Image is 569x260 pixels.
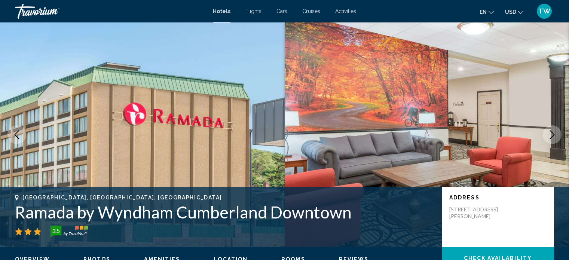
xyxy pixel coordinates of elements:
button: Change currency [505,6,523,17]
p: Address [449,195,547,201]
button: Previous image [7,125,26,144]
p: [STREET_ADDRESS][PERSON_NAME] [449,206,509,220]
button: Next image [543,125,562,144]
span: [GEOGRAPHIC_DATA], [GEOGRAPHIC_DATA], [GEOGRAPHIC_DATA] [22,195,222,201]
a: Hotels [213,8,230,14]
button: Change language [480,6,494,17]
a: Cars [276,8,287,14]
a: Flights [245,8,261,14]
div: 3.5 [48,226,63,235]
a: Cruises [302,8,320,14]
button: User Menu [535,3,554,19]
span: en [480,9,487,15]
a: Travorium [15,4,205,19]
a: Activities [335,8,356,14]
img: trustyou-badge-hor.svg [51,226,88,238]
span: USD [505,9,516,15]
h1: Ramada by Wyndham Cumberland Downtown [15,202,434,222]
span: TW [538,7,550,15]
